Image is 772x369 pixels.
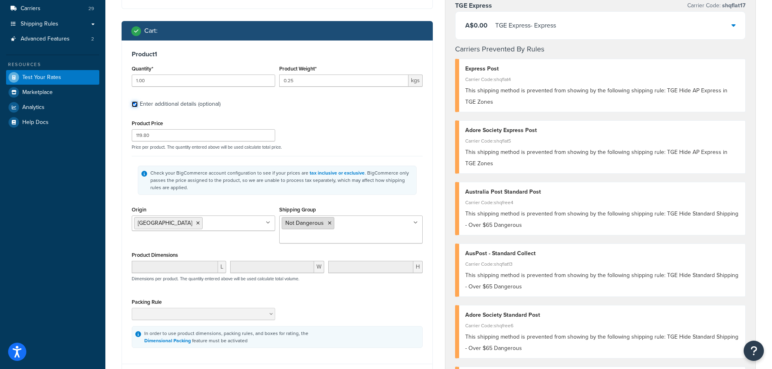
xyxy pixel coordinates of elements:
div: Carrier Code: shqflat4 [465,74,740,85]
label: Quantity* [132,66,153,72]
span: This shipping method is prevented from showing by the following shipping rule: TGE Hide Standard ... [465,271,738,291]
label: Origin [132,207,146,213]
span: W [314,261,324,273]
div: Enter additional details (optional) [140,98,220,110]
h3: TGE Express [455,2,492,10]
span: Test Your Rates [22,74,61,81]
div: Carrier Code: shqflat5 [465,135,740,147]
h4: Carriers Prevented By Rules [455,44,746,55]
div: AusPost - Standard Collect [465,248,740,259]
span: A$0.00 [465,21,488,30]
h3: Product 1 [132,50,423,58]
label: Packing Rule [132,299,162,305]
a: Advanced Features2 [6,32,99,47]
span: 29 [88,5,94,12]
li: Advanced Features [6,32,99,47]
a: Help Docs [6,115,99,130]
span: shqflat17 [721,1,746,10]
div: Express Post [465,63,740,75]
label: Product Dimensions [132,252,178,258]
a: Carriers29 [6,1,99,16]
input: 0.00 [279,75,408,87]
div: TGE Express - Express [495,20,556,31]
span: This shipping method is prevented from showing by the following shipping rule: TGE Hide AP Expres... [465,148,727,168]
span: Marketplace [22,89,53,96]
p: Dimensions per product. The quantity entered above will be used calculate total volume. [130,276,299,282]
label: Shipping Group [279,207,316,213]
span: Help Docs [22,119,49,126]
a: tax inclusive or exclusive [310,169,365,177]
a: Dimensional Packing [144,337,191,344]
input: Enter additional details (optional) [132,101,138,107]
span: Shipping Rules [21,21,58,28]
a: Shipping Rules [6,17,99,32]
h2: Cart : [144,27,158,34]
div: Carrier Code: shqfree6 [465,320,740,331]
div: Carrier Code: shqflat13 [465,258,740,270]
span: H [413,261,423,273]
span: Carriers [21,5,41,12]
div: Adore Society Express Post [465,125,740,136]
a: Marketplace [6,85,99,100]
div: Carrier Code: shqfree4 [465,197,740,208]
div: Adore Society Standard Post [465,309,740,321]
span: [GEOGRAPHIC_DATA] [138,219,192,227]
div: Australia Post Standard Post [465,186,740,198]
a: Test Your Rates [6,70,99,85]
div: In order to use product dimensions, packing rules, and boxes for rating, the feature must be acti... [144,330,308,344]
span: Advanced Features [21,36,70,43]
div: Check your BigCommerce account configuration to see if your prices are . BigCommerce only passes ... [150,169,413,191]
span: Not Dangerous [285,219,324,227]
span: 2 [91,36,94,43]
span: kgs [408,75,423,87]
a: Analytics [6,100,99,115]
span: L [218,261,226,273]
input: 0.0 [132,75,275,87]
label: Product Price [132,120,163,126]
span: Analytics [22,104,45,111]
label: Product Weight* [279,66,316,72]
span: This shipping method is prevented from showing by the following shipping rule: TGE Hide Standard ... [465,333,738,352]
span: This shipping method is prevented from showing by the following shipping rule: TGE Hide Standard ... [465,209,738,229]
span: This shipping method is prevented from showing by the following shipping rule: TGE Hide AP Expres... [465,86,727,106]
div: Resources [6,61,99,68]
button: Open Resource Center [744,341,764,361]
p: Price per product. The quantity entered above will be used calculate total price. [130,144,425,150]
li: Carriers [6,1,99,16]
